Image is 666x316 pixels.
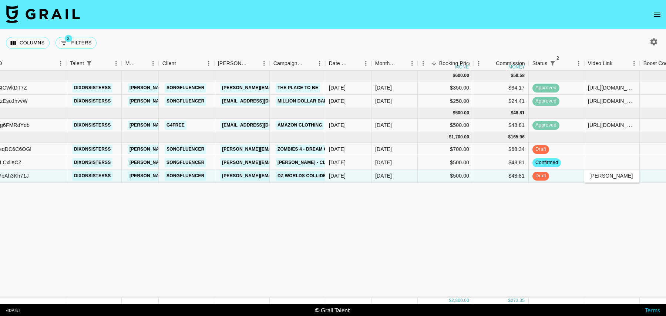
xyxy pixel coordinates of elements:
[547,58,558,68] button: Show filters
[473,143,529,156] div: $68.34
[329,97,346,105] div: 02/06/2025
[532,159,561,166] span: confirmed
[473,156,529,169] div: $48.81
[375,84,392,91] div: Jun '25
[314,58,325,69] button: Menu
[429,58,439,68] button: Sort
[6,5,80,23] img: Grail Talent
[588,121,636,129] div: https://www.tiktok.com/@lover.dixon/video/7533037122605944094?_t=ZP-8yTOWnCPJb4&_r=1
[473,58,484,69] button: Menu
[371,56,418,71] div: Month Due
[407,58,418,69] button: Menu
[508,65,525,69] div: money
[220,145,341,154] a: [PERSON_NAME][EMAIL_ADDRESS][DOMAIN_NAME]
[84,58,94,68] button: Show filters
[220,121,303,130] a: [EMAIL_ADDRESS][DOMAIN_NAME]
[496,56,525,71] div: Commission
[439,56,472,71] div: Booking Price
[532,122,559,129] span: approved
[72,158,112,167] a: dixonsisterss
[6,37,50,49] button: Select columns
[511,73,513,79] div: $
[629,58,640,69] button: Menu
[72,83,112,93] a: dixonsisterss
[645,306,660,313] a: Terms
[449,134,451,140] div: $
[218,56,248,71] div: [PERSON_NAME]
[375,97,392,105] div: Jun '25
[511,134,525,140] div: 165.96
[159,56,214,71] div: Client
[276,97,395,106] a: Million Dollar Baby x [PERSON_NAME] “Meme”
[214,56,270,71] div: Booker
[72,121,112,130] a: dixonsisterss
[513,73,525,79] div: 58.58
[165,121,186,130] a: G4free
[573,58,584,69] button: Menu
[276,158,350,167] a: [PERSON_NAME] - Cloud Nine
[2,58,13,68] button: Sort
[532,98,559,105] span: approved
[111,58,122,69] button: Menu
[128,121,248,130] a: [PERSON_NAME][EMAIL_ADDRESS][DOMAIN_NAME]
[513,110,525,116] div: 48.81
[455,65,472,69] div: money
[259,58,270,69] button: Menu
[165,145,206,154] a: Songfluencer
[273,56,304,71] div: Campaign (Type)
[418,119,473,132] div: $500.00
[418,169,473,183] div: $500.00
[276,121,324,130] a: Amazon Clothing
[418,81,473,95] div: $350.00
[375,121,392,129] div: Jul '25
[453,110,455,116] div: $
[248,58,259,68] button: Sort
[532,56,548,71] div: Status
[532,172,549,179] span: draft
[276,145,353,154] a: Zombies 4 - Dream Come True
[220,171,341,181] a: [PERSON_NAME][EMAIL_ADDRESS][DOMAIN_NAME]
[532,84,559,91] span: approved
[84,58,94,68] div: 1 active filter
[128,158,248,167] a: [PERSON_NAME][EMAIL_ADDRESS][DOMAIN_NAME]
[220,97,303,106] a: [EMAIL_ADDRESS][DOMAIN_NAME]
[72,97,112,106] a: dixonsisterss
[473,95,529,108] div: $24.41
[455,110,469,116] div: 500.00
[508,297,511,304] div: $
[70,56,84,71] div: Talent
[329,172,346,179] div: 06/08/2025
[418,143,473,156] div: $700.00
[360,58,371,69] button: Menu
[329,121,346,129] div: 30/05/2025
[588,97,636,105] div: https://www.tiktok.com/@lover.dixon/video/7515094521818926366?lang=en
[449,297,451,304] div: $
[375,145,392,153] div: Aug '25
[203,58,214,69] button: Menu
[125,56,137,71] div: Manager
[532,146,549,153] span: draft
[137,58,148,68] button: Sort
[375,56,396,71] div: Month Due
[473,81,529,95] div: $34.17
[473,169,529,183] div: $48.81
[375,172,392,179] div: Aug '25
[220,83,341,93] a: [PERSON_NAME][EMAIL_ADDRESS][DOMAIN_NAME]
[511,110,513,116] div: $
[128,97,248,106] a: [PERSON_NAME][EMAIL_ADDRESS][DOMAIN_NAME]
[418,95,473,108] div: $250.00
[220,158,341,167] a: [PERSON_NAME][EMAIL_ADDRESS][DOMAIN_NAME]
[418,156,473,169] div: $500.00
[451,297,469,304] div: 2,800.00
[55,37,97,49] button: Show filters
[122,56,159,71] div: Manager
[473,119,529,132] div: $48.81
[165,158,206,167] a: Songfluencer
[418,58,429,69] button: Menu
[72,171,112,181] a: dixonsisterss
[165,83,206,93] a: Songfluencer
[558,58,568,68] button: Sort
[128,171,248,181] a: [PERSON_NAME][EMAIL_ADDRESS][DOMAIN_NAME]
[325,56,371,71] div: Date Created
[396,58,407,68] button: Sort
